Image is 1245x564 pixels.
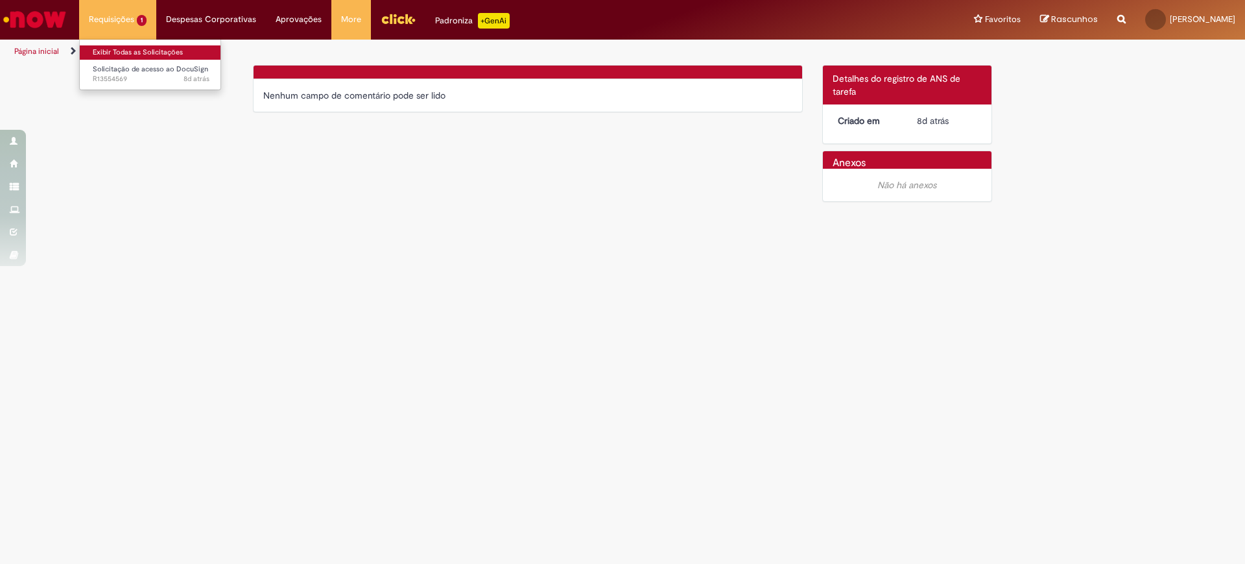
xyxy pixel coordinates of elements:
[833,73,960,97] span: Detalhes do registro de ANS de tarefa
[341,13,361,26] span: More
[917,115,949,127] time: 22/09/2025 15:11:07
[14,46,59,56] a: Página inicial
[877,179,936,191] em: Não há anexos
[137,15,147,26] span: 1
[80,62,222,86] a: Aberto R13554569 : Solicitação de acesso ao DocuSign
[828,114,908,127] dt: Criado em
[1,6,68,32] img: ServiceNow
[89,13,134,26] span: Requisições
[917,114,977,127] div: 22/09/2025 15:11:07
[478,13,510,29] p: +GenAi
[985,13,1021,26] span: Favoritos
[80,45,222,60] a: Exibir Todas as Solicitações
[10,40,820,64] ul: Trilhas de página
[381,9,416,29] img: click_logo_yellow_360x200.png
[79,39,221,90] ul: Requisições
[93,64,208,74] span: Solicitação de acesso ao DocuSign
[917,115,949,127] span: 8d atrás
[166,13,256,26] span: Despesas Corporativas
[1040,14,1098,26] a: Rascunhos
[276,13,322,26] span: Aprovações
[93,74,209,84] span: R13554569
[184,74,209,84] span: 8d atrás
[833,158,866,169] h2: Anexos
[1051,13,1098,25] span: Rascunhos
[1170,14,1235,25] span: [PERSON_NAME]
[263,89,792,102] div: Nenhum campo de comentário pode ser lido
[435,13,510,29] div: Padroniza
[184,74,209,84] time: 22/09/2025 11:26:33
